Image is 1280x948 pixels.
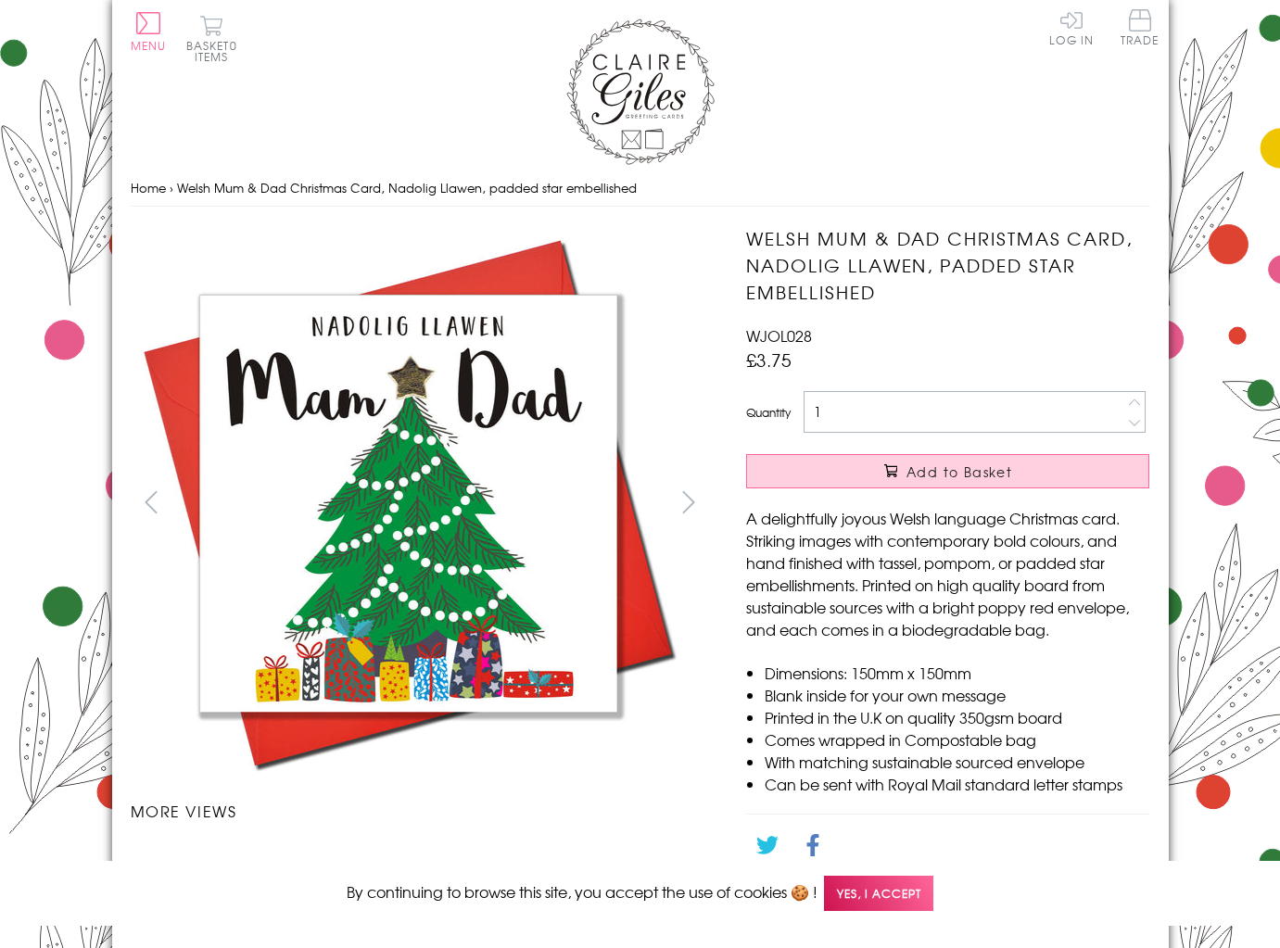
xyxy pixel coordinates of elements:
[906,462,1012,481] span: Add to Basket
[765,684,1149,706] li: Blank inside for your own message
[1049,9,1094,45] a: Log In
[131,12,167,51] button: Menu
[131,170,1150,208] nav: breadcrumbs
[177,179,637,196] span: Welsh Mum & Dad Christmas Card, Nadolig Llawen, padded star embellished
[1121,9,1160,49] a: Trade
[131,841,710,881] ul: Carousel Pagination
[420,841,564,881] li: Carousel Page 3
[275,841,420,881] li: Carousel Page 2
[186,15,237,62] button: Basket0 items
[130,225,686,781] img: Welsh Mum & Dad Christmas Card, Nadolig Llawen, padded star embellished
[746,404,791,421] label: Quantity
[131,37,167,54] span: Menu
[746,347,792,373] span: £3.75
[746,454,1149,488] button: Add to Basket
[195,37,237,65] span: 0 items
[170,179,173,196] span: ›
[131,841,275,881] li: Carousel Page 1 (Current Slide)
[131,179,166,196] a: Home
[667,481,709,523] button: next
[564,841,709,881] li: Carousel Page 4
[765,706,1149,728] li: Printed in the U.K on quality 350gsm board
[131,800,710,822] h3: More views
[709,225,1265,781] img: Welsh Mum & Dad Christmas Card, Nadolig Llawen, padded star embellished
[746,507,1149,640] p: A delightfully joyous Welsh language Christmas card. Striking images with contemporary bold colou...
[1121,9,1160,45] span: Trade
[746,225,1149,305] h1: Welsh Mum & Dad Christmas Card, Nadolig Llawen, padded star embellished
[765,751,1149,773] li: With matching sustainable sourced envelope
[765,728,1149,751] li: Comes wrapped in Compostable bag
[765,773,1149,795] li: Can be sent with Royal Mail standard letter stamps
[765,662,1149,684] li: Dimensions: 150mm x 150mm
[824,876,933,912] span: Yes, I accept
[746,324,812,347] span: WJOL028
[131,481,172,523] button: prev
[566,19,715,165] img: Claire Giles Greetings Cards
